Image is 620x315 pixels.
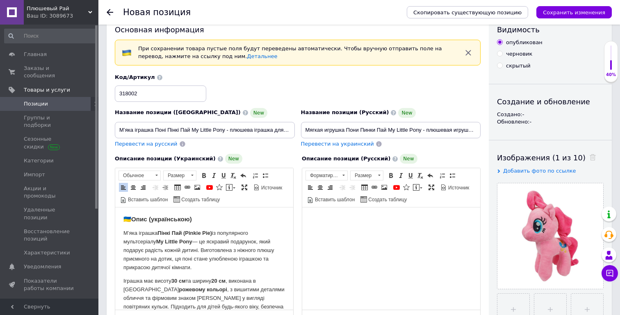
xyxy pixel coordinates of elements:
div: 40% [604,72,618,78]
div: Создание и обновление [497,97,604,107]
a: Вставить / удалить маркированный список [261,171,270,180]
span: Плюшевый Рай [27,5,88,12]
a: Вставить шаблон [306,195,356,204]
a: Добавить видео с YouTube [205,183,214,192]
div: черновик [506,50,532,58]
a: Вставить/Редактировать ссылку (⌘+L) [370,183,379,192]
a: Убрать форматирование [229,171,238,180]
span: Категории [24,157,54,164]
a: Подчеркнутый (⌘+U) [406,171,415,180]
a: По центру [129,183,138,192]
span: New [225,154,242,164]
input: Например, H&M женское платье зеленое 38 размер вечернее макси с блестками [301,122,481,138]
span: New [400,154,417,164]
iframe: Визуальный текстовый редактор, BC1910E0-8B0B-42F0-B08C-70D9EAB80B34 [115,207,293,310]
a: Обычное [119,171,161,180]
div: Изображения (1 из 10) [497,153,604,163]
span: Размер [351,171,375,180]
span: Акции и промокоды [24,185,76,200]
a: По левому краю [119,183,128,192]
a: Полужирный (⌘+B) [386,171,395,180]
a: Источник [252,183,283,192]
a: Отменить (⌘+Z) [426,171,435,180]
span: Заказы и сообщения [24,65,76,79]
a: Подчеркнутый (⌘+U) [219,171,228,180]
span: Показатели работы компании [24,277,76,292]
a: Размер [163,171,196,180]
span: Создать таблицу [180,196,220,203]
a: Уменьшить отступ [338,183,347,192]
a: Курсив (⌘+I) [396,171,405,180]
div: Видимость [497,25,604,35]
a: По левому краю [306,183,315,192]
a: Вставить сообщение [412,183,424,192]
span: Позиции [24,100,48,108]
a: Уменьшить отступ [151,183,160,192]
div: Обновлено: - [497,118,604,126]
h1: Новая позиция [123,7,191,17]
a: Полужирный (⌘+B) [199,171,208,180]
strong: Пінкі Пай (Pinkie Pie) [42,22,97,29]
span: Название позиции (Русский) [301,109,389,115]
input: Например, H&M женское платье зеленое 38 размер вечернее макси с блестками [115,122,295,138]
span: Группы и подборки [24,114,76,129]
button: Сохранить изменения [536,6,612,18]
button: Чат с покупателем [602,265,618,281]
a: Вставить иконку [215,183,224,192]
iframe: Визуальный текстовый редактор, 24027076-93E2-41A1-9533-01289A76FA86 [302,207,480,310]
span: Импорт [24,171,45,178]
span: Вставить шаблон [127,196,168,203]
img: :flag-ua: [122,48,132,58]
div: Основная информация [115,25,481,35]
a: Отменить (⌘+Z) [239,171,248,180]
span: Источник [260,184,282,191]
div: Создано: - [497,111,604,118]
a: Вставить / удалить нумерованный список [251,171,260,180]
a: Добавить видео с YouTube [392,183,401,192]
span: Описание позиции (Русский) [302,155,390,162]
a: Таблица [360,183,369,192]
body: Визуальный текстовый редактор, BC1910E0-8B0B-42F0-B08C-70D9EAB80B34 [8,8,170,204]
a: По центру [316,183,325,192]
a: Таблица [173,183,182,192]
button: Скопировать существующую позицию [407,6,528,18]
a: Изображение [193,183,202,192]
span: Характеристики [24,249,70,256]
span: Уведомления [24,263,61,270]
i: Сохранить изменения [543,9,605,16]
span: Добавить фото по ссылке [503,168,576,174]
a: Курсив (⌘+I) [209,171,218,180]
a: Развернуть [427,183,436,192]
h3: 🇺🇦 [8,8,170,16]
span: Источник [447,184,469,191]
span: Товары и услуги [24,86,70,94]
span: Обычное [119,171,153,180]
span: Сезонные скидки [24,135,76,150]
a: Вставить иконку [402,183,411,192]
span: Перевести на русский [115,141,178,147]
a: Детальнее [247,53,277,59]
a: Изображение [380,183,389,192]
p: М’яка іграшка із популярного мультсеріалу — це яскравий подарунок, який подарує радість кожній ди... [8,22,170,64]
div: Вернуться назад [107,9,113,16]
span: При сохранении товара пустые поля будут переведены автоматически. Чтобы вручную отправить поле на... [138,45,442,59]
span: Размер [164,171,188,180]
a: Увеличить отступ [161,183,170,192]
strong: My Little Pony [41,31,77,37]
div: 40% Качество заполнения [604,41,618,82]
a: Вставить / удалить нумерованный список [438,171,447,180]
span: Название позиции ([GEOGRAPHIC_DATA]) [115,109,241,115]
a: Вставить сообщение [225,183,237,192]
a: Убрать форматирование [416,171,425,180]
a: По правому краю [139,183,148,192]
strong: Опис (українською) [16,8,77,15]
a: Размер [350,171,383,180]
strong: 20 см [96,70,110,76]
span: Описание позиции (Украинский) [115,155,216,162]
a: Вставить/Редактировать ссылку (⌘+L) [183,183,192,192]
a: Вставить шаблон [119,195,169,204]
a: Создать таблицу [359,195,408,204]
input: Поиск [4,29,97,43]
a: Вставить / удалить маркированный список [448,171,457,180]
